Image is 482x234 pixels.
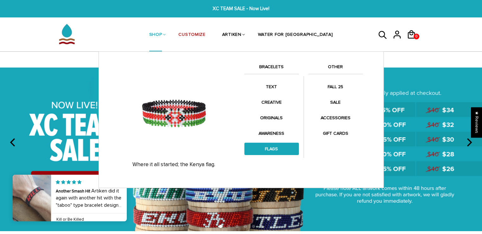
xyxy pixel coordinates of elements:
[222,18,241,52] a: ARTIKEN
[178,18,205,52] a: CUSTOMIZE
[244,112,299,124] a: ORIGINALS
[308,127,363,140] a: GIFT CARDS
[308,112,363,124] a: ACCESSORIES
[6,135,20,149] button: previous
[244,81,299,93] a: TEXT
[244,143,299,155] a: FLAGS
[308,96,363,108] a: SALE
[308,81,363,93] a: FALL 25
[308,63,363,74] a: OTHER
[471,107,482,137] div: Click to open Judge.me floating reviews tab
[244,96,299,108] a: CREATIVE
[407,41,421,42] a: 0
[258,18,333,52] a: WATER FOR [GEOGRAPHIC_DATA]
[244,63,299,74] a: BRACELETS
[110,161,238,168] p: Where it all started; the Kenya flag.
[149,18,162,52] a: SHOP
[244,127,299,140] a: AWARENESS
[414,32,419,41] span: 0
[148,5,333,12] span: XC TEAM SALE - Now Live!
[462,135,476,149] button: next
